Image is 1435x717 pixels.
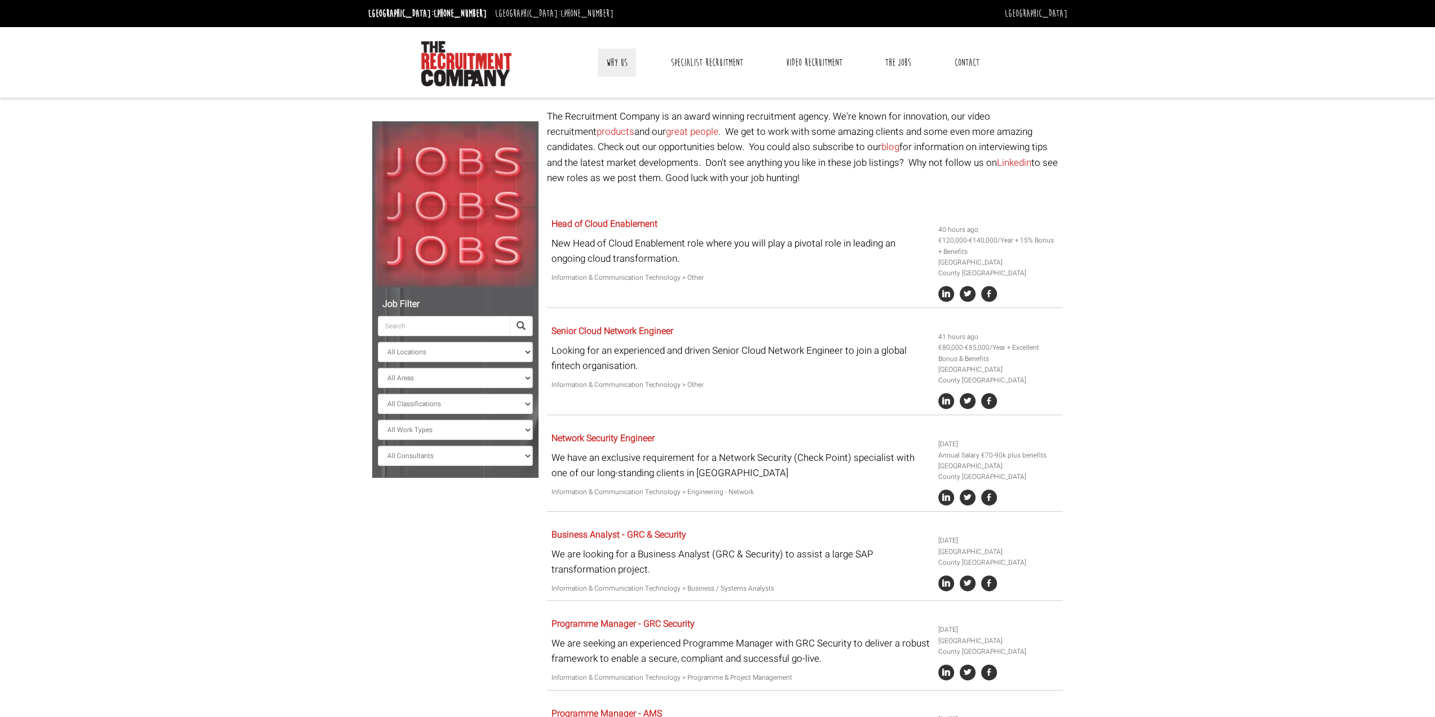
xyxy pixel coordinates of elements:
[372,121,538,288] img: Jobs, Jobs, Jobs
[938,450,1059,461] li: Annual Salary €70-90k plus benefits
[551,672,930,683] p: Information & Communication Technology > Programme & Project Management
[938,364,1059,386] li: [GEOGRAPHIC_DATA] County [GEOGRAPHIC_DATA]
[551,617,695,631] a: Programme Manager - GRC Security
[877,49,920,77] a: The Jobs
[551,217,657,231] a: Head of Cloud Enablement
[938,225,1059,235] li: 40 hours ago
[551,432,655,445] a: Network Security Engineer
[938,257,1059,279] li: [GEOGRAPHIC_DATA] County [GEOGRAPHIC_DATA]
[551,450,930,481] p: We have an exclusive requirement for a Network Security (Check Point) specialist with one of our ...
[434,7,487,20] a: [PHONE_NUMBER]
[378,316,510,336] input: Search
[421,41,511,86] img: The Recruitment Company
[551,236,930,266] p: New Head of Cloud Enablement role where you will play a pivotal role in leading an ongoing cloud ...
[365,5,489,23] li: [GEOGRAPHIC_DATA]:
[492,5,616,23] li: [GEOGRAPHIC_DATA]:
[547,109,1063,186] p: The Recruitment Company is an award winning recruitment agency. We're known for innovation, our v...
[938,636,1059,657] li: [GEOGRAPHIC_DATA] County [GEOGRAPHIC_DATA]
[551,636,930,666] p: We are seeking an experienced Programme Manager with GRC Security to deliver a robust framework t...
[662,49,751,77] a: Specialist Recruitment
[938,547,1059,568] li: [GEOGRAPHIC_DATA] County [GEOGRAPHIC_DATA]
[560,7,613,20] a: [PHONE_NUMBER]
[378,300,533,310] h5: Job Filter
[938,342,1059,364] li: €80,000-€85,000/Year + Excellent Bonus & Benefits
[946,49,987,77] a: Contact
[938,235,1059,257] li: €120,000-€140,000/Year + 15% Bonus + Benefits
[1005,7,1067,20] a: [GEOGRAPHIC_DATA]
[551,583,930,594] p: Information & Communication Technology > Business / Systems Analysts
[778,49,851,77] a: Video Recruitment
[551,528,686,542] a: Business Analyst - GRC & Security
[938,439,1059,450] li: [DATE]
[597,125,634,139] a: products
[551,380,930,390] p: Information & Communication Technology > Other
[938,624,1059,635] li: [DATE]
[551,272,930,283] p: Information & Communication Technology > Other
[938,332,1059,342] li: 41 hours ago
[938,461,1059,482] li: [GEOGRAPHIC_DATA] County [GEOGRAPHIC_DATA]
[551,343,930,373] p: Looking for an experienced and driven Senior Cloud Network Engineer to join a global fintech orga...
[666,125,718,139] a: great people
[997,156,1031,170] a: Linkedin
[551,324,673,338] a: Senior Cloud Network Engineer
[551,487,930,498] p: Information & Communication Technology > Engineering - Network
[598,49,636,77] a: Why Us
[551,547,930,577] p: We are looking for a Business Analyst (GRC & Security) to assist a large SAP transformation project.
[881,140,899,154] a: blog
[938,535,1059,546] li: [DATE]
